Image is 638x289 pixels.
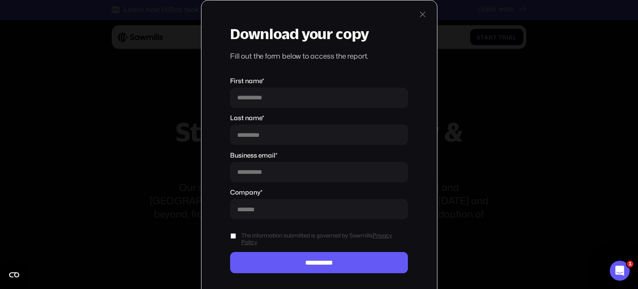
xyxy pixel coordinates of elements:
[230,188,260,197] span: Company
[230,26,408,42] h3: Download your copy
[4,265,24,285] button: Open CMP widget
[230,76,262,85] span: First name
[241,232,408,245] span: The information submitted is governed by Sawmills .
[230,151,275,160] span: Business email
[230,52,408,61] div: Fill out the form below to access the report.
[627,261,633,267] span: 1
[241,231,392,246] a: Privacy Policy
[230,113,262,122] span: Last name
[610,261,630,281] iframe: Intercom live chat
[230,233,236,239] input: The information submitted is governed by SawmillsPrivacy Policy.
